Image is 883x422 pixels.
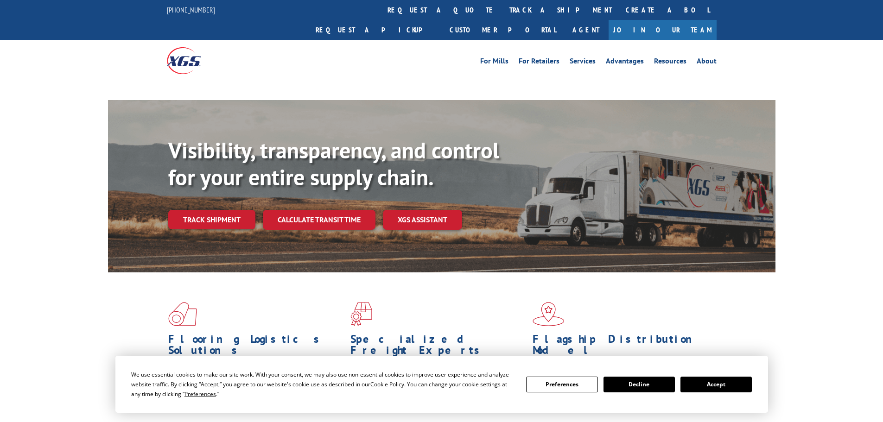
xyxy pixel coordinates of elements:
[383,210,462,230] a: XGS ASSISTANT
[168,210,255,229] a: Track shipment
[167,5,215,14] a: [PHONE_NUMBER]
[609,20,717,40] a: Join Our Team
[309,20,443,40] a: Request a pickup
[443,20,563,40] a: Customer Portal
[168,136,499,191] b: Visibility, transparency, and control for your entire supply chain.
[654,57,686,68] a: Resources
[519,57,559,68] a: For Retailers
[115,356,768,413] div: Cookie Consent Prompt
[131,370,515,399] div: We use essential cookies to make our site work. With your consent, we may also use non-essential ...
[606,57,644,68] a: Advantages
[168,302,197,326] img: xgs-icon-total-supply-chain-intelligence-red
[263,210,375,230] a: Calculate transit time
[480,57,508,68] a: For Mills
[533,334,708,360] h1: Flagship Distribution Model
[526,377,597,392] button: Preferences
[680,377,752,392] button: Accept
[350,334,526,360] h1: Specialized Freight Experts
[563,20,609,40] a: Agent
[168,334,343,360] h1: Flooring Logistics Solutions
[533,302,565,326] img: xgs-icon-flagship-distribution-model-red
[697,57,717,68] a: About
[370,380,404,388] span: Cookie Policy
[603,377,675,392] button: Decline
[570,57,596,68] a: Services
[184,390,216,398] span: Preferences
[350,302,372,326] img: xgs-icon-focused-on-flooring-red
